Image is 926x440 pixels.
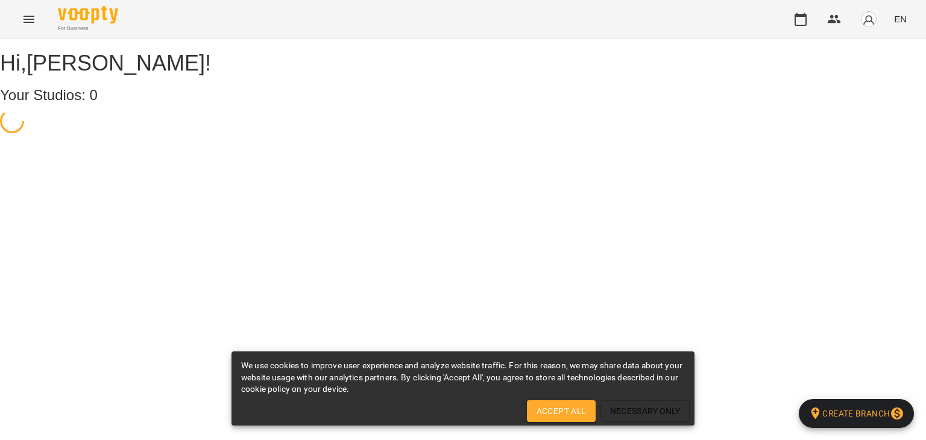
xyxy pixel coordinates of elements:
img: avatar_s.png [860,11,877,28]
span: 0 [90,87,98,103]
button: EN [889,8,912,30]
span: For Business [58,25,118,33]
button: Menu [14,5,43,34]
span: EN [894,13,907,25]
img: Voopty Logo [58,6,118,24]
